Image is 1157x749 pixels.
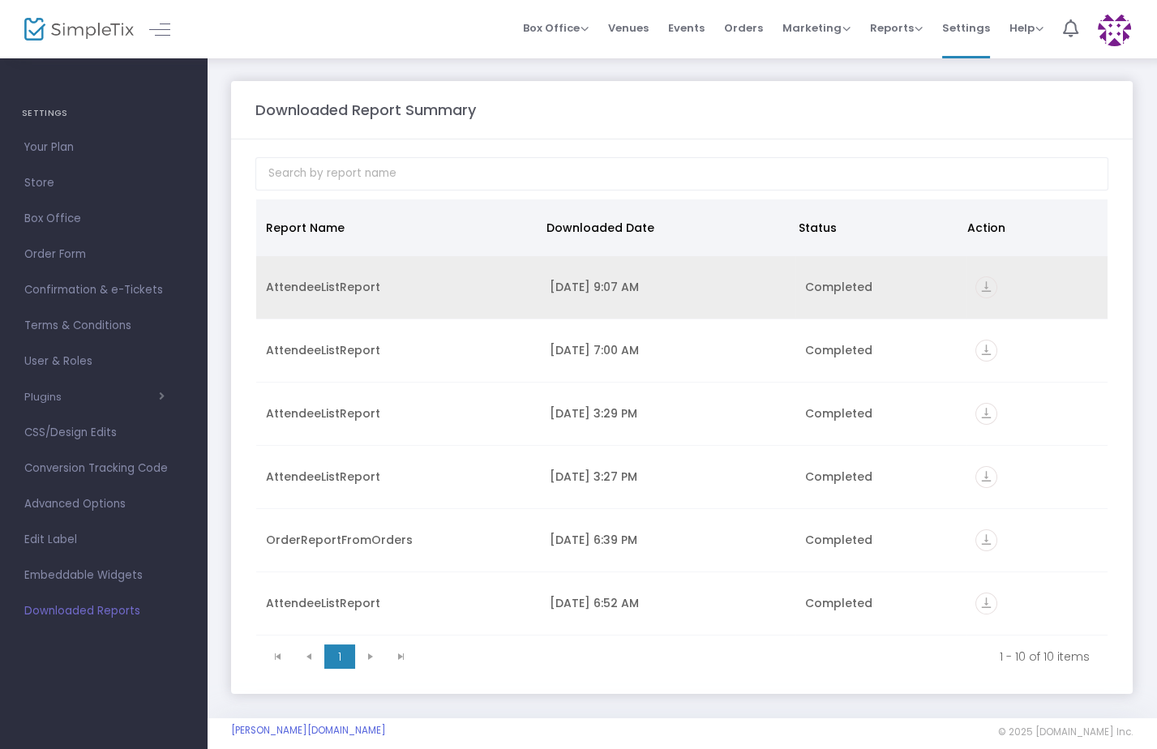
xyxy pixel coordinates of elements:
[266,595,530,611] div: AttendeeListReport
[266,342,530,358] div: AttendeeListReport
[975,593,997,614] i: vertical_align_bottom
[428,648,1090,665] kendo-pager-info: 1 - 10 of 10 items
[24,137,182,158] span: Your Plan
[608,7,649,49] span: Venues
[975,276,1098,298] div: https://go.SimpleTix.com/5hib5
[24,529,182,550] span: Edit Label
[24,494,182,515] span: Advanced Options
[975,340,1098,362] div: https://go.SimpleTix.com/ozgu1
[266,532,530,548] div: OrderReportFromOrders
[24,315,182,336] span: Terms & Conditions
[789,199,958,256] th: Status
[24,391,165,404] button: Plugins
[975,408,997,424] a: vertical_align_bottom
[975,403,1098,425] div: https://go.SimpleTix.com/2x7hq
[24,601,182,622] span: Downloaded Reports
[24,422,182,443] span: CSS/Design Edits
[231,724,386,737] a: [PERSON_NAME][DOMAIN_NAME]
[523,20,589,36] span: Box Office
[805,342,956,358] div: Completed
[975,340,997,362] i: vertical_align_bottom
[870,20,923,36] span: Reports
[975,276,997,298] i: vertical_align_bottom
[805,532,956,548] div: Completed
[805,405,956,422] div: Completed
[24,244,182,265] span: Order Form
[266,469,530,485] div: AttendeeListReport
[975,593,1098,614] div: https://go.SimpleTix.com/7x6un
[24,173,182,194] span: Store
[550,469,786,485] div: 9/17/2025 3:27 PM
[975,471,997,487] a: vertical_align_bottom
[550,405,786,422] div: 9/17/2025 3:29 PM
[975,345,997,361] a: vertical_align_bottom
[550,532,786,548] div: 9/13/2025 6:39 PM
[550,279,786,295] div: 9/21/2025 9:07 AM
[255,157,1108,190] input: Search by report name
[256,199,537,256] th: Report Name
[942,7,990,49] span: Settings
[550,595,786,611] div: 9/11/2025 6:52 AM
[668,7,705,49] span: Events
[24,565,182,586] span: Embeddable Widgets
[805,595,956,611] div: Completed
[975,466,997,488] i: vertical_align_bottom
[550,342,786,358] div: 9/19/2025 7:00 AM
[24,280,182,301] span: Confirmation & e-Tickets
[975,529,1098,551] div: https://go.SimpleTix.com/un0mw
[24,458,182,479] span: Conversion Tracking Code
[975,466,1098,488] div: https://go.SimpleTix.com/hxa4g
[1009,20,1043,36] span: Help
[266,279,530,295] div: AttendeeListReport
[24,351,182,372] span: User & Roles
[975,281,997,297] a: vertical_align_bottom
[724,7,763,49] span: Orders
[24,208,182,229] span: Box Office
[324,644,355,669] span: Page 1
[975,534,997,550] a: vertical_align_bottom
[22,97,185,130] h4: SETTINGS
[958,199,1098,256] th: Action
[256,199,1108,637] div: Data table
[782,20,851,36] span: Marketing
[805,469,956,485] div: Completed
[975,597,997,614] a: vertical_align_bottom
[266,405,530,422] div: AttendeeListReport
[255,99,476,121] m-panel-title: Downloaded Report Summary
[998,725,1133,738] span: © 2025 [DOMAIN_NAME] Inc.
[537,199,789,256] th: Downloaded Date
[805,279,956,295] div: Completed
[975,529,997,551] i: vertical_align_bottom
[975,403,997,425] i: vertical_align_bottom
